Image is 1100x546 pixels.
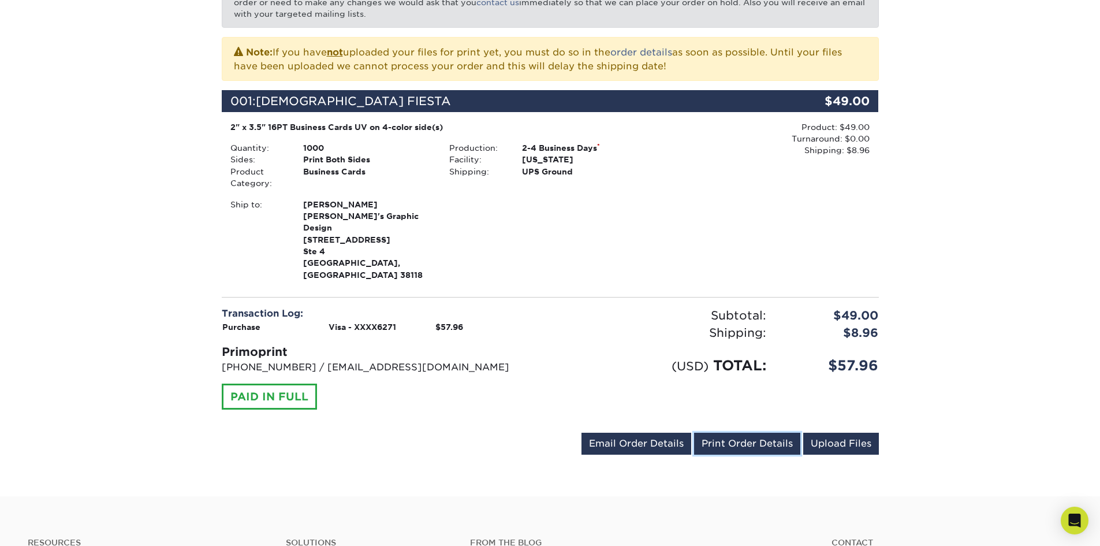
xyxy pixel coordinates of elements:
div: Product Category: [222,166,294,190]
span: [PERSON_NAME] [303,199,432,210]
div: Subtotal: [550,307,775,324]
div: $57.96 [775,355,888,376]
div: Open Intercom Messenger [1061,507,1088,534]
strong: Visa - XXXX6271 [329,322,396,332]
div: Ship to: [222,199,294,281]
div: Product: $49.00 Turnaround: $0.00 Shipping: $8.96 [659,121,870,157]
span: [PERSON_NAME]'s Graphic Design [303,210,432,234]
strong: $57.96 [435,322,463,332]
div: 2" x 3.5" 16PT Business Cards UV on 4-color side(s) [230,121,651,133]
div: Business Cards [294,166,441,190]
div: 1000 [294,142,441,154]
p: If you have uploaded your files for print yet, you must do so in the as soon as possible. Until y... [234,44,867,73]
div: $8.96 [775,324,888,341]
strong: Purchase [222,322,260,332]
span: [STREET_ADDRESS] [303,234,432,246]
div: [US_STATE] [513,154,659,165]
div: Facility: [441,154,513,165]
div: PAID IN FULL [222,384,317,410]
strong: Note: [246,47,273,58]
div: UPS Ground [513,166,659,177]
a: Print Order Details [694,433,800,455]
small: (USD) [672,359,709,373]
span: Ste 4 [303,246,432,257]
strong: [GEOGRAPHIC_DATA], [GEOGRAPHIC_DATA] 38118 [303,199,432,280]
b: not [327,47,343,58]
div: Shipping: [550,324,775,341]
div: 001: [222,90,769,112]
div: Primoprint [222,343,542,361]
a: order details [610,47,672,58]
a: Upload Files [803,433,879,455]
div: Production: [441,142,513,154]
span: [DEMOGRAPHIC_DATA] FIESTA [256,94,451,108]
div: Quantity: [222,142,294,154]
div: $49.00 [775,307,888,324]
div: Transaction Log: [222,307,542,321]
div: Sides: [222,154,294,165]
span: TOTAL: [713,357,766,374]
div: Shipping: [441,166,513,177]
div: Print Both Sides [294,154,441,165]
div: $49.00 [769,90,879,112]
div: 2-4 Business Days [513,142,659,154]
p: [PHONE_NUMBER] / [EMAIL_ADDRESS][DOMAIN_NAME] [222,361,542,374]
a: Email Order Details [581,433,691,455]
